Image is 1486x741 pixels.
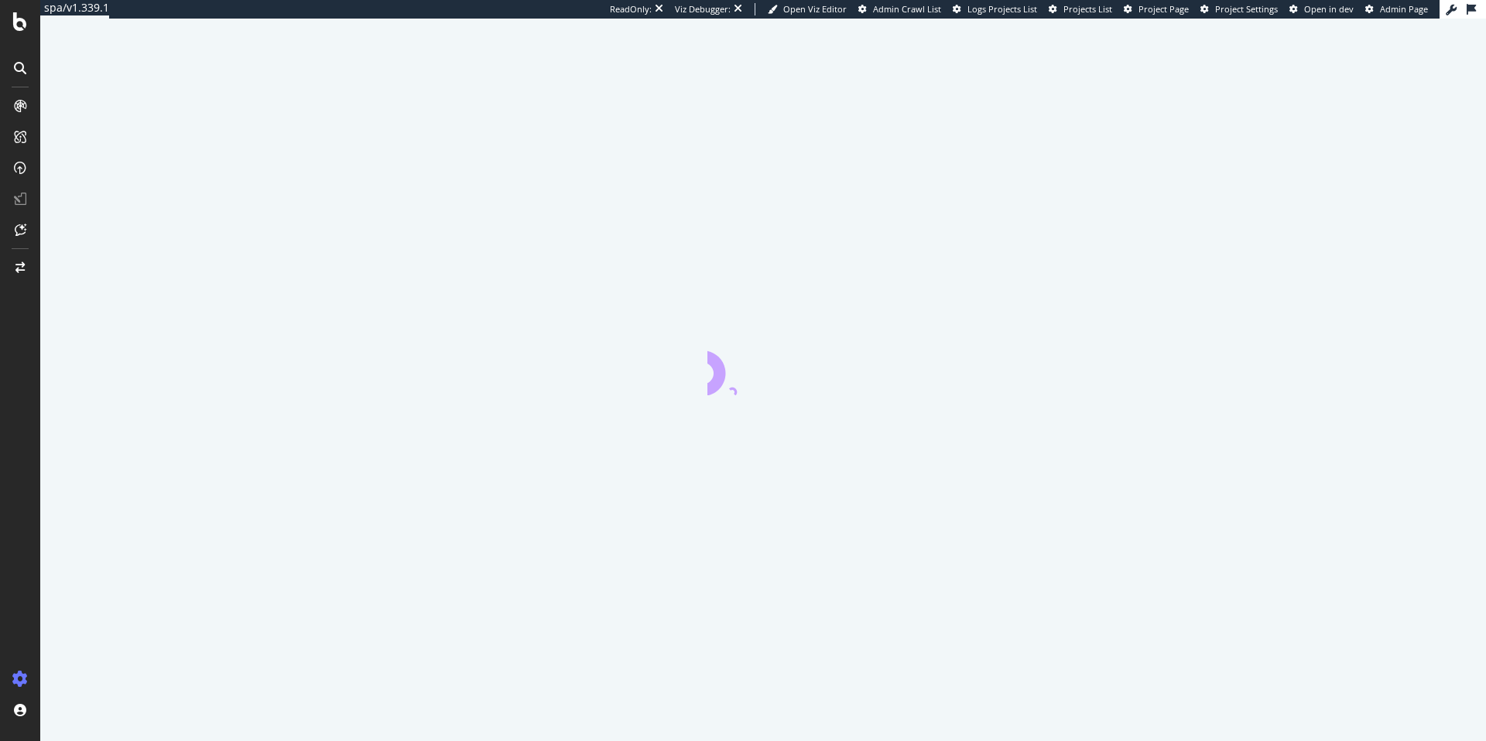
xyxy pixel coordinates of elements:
[610,3,652,15] div: ReadOnly:
[1289,3,1354,15] a: Open in dev
[768,3,847,15] a: Open Viz Editor
[873,3,941,15] span: Admin Crawl List
[1304,3,1354,15] span: Open in dev
[1365,3,1428,15] a: Admin Page
[783,3,847,15] span: Open Viz Editor
[707,340,819,395] div: animation
[1063,3,1112,15] span: Projects List
[1380,3,1428,15] span: Admin Page
[1215,3,1278,15] span: Project Settings
[858,3,941,15] a: Admin Crawl List
[967,3,1037,15] span: Logs Projects List
[1124,3,1189,15] a: Project Page
[1200,3,1278,15] a: Project Settings
[1138,3,1189,15] span: Project Page
[675,3,731,15] div: Viz Debugger:
[953,3,1037,15] a: Logs Projects List
[1049,3,1112,15] a: Projects List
